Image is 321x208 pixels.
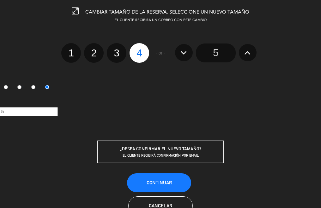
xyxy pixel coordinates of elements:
span: - or - [156,49,165,57]
label: 2 [14,83,28,93]
button: Continuar [127,173,191,192]
label: 2 [84,43,104,63]
label: 1 [61,43,81,63]
label: 4 [41,83,55,93]
label: 3 [107,43,126,63]
input: 4 [45,85,49,89]
span: EL CLIENTE RECIBIRÁ CONFIRMACIÓN POR EMAIL [123,153,199,158]
span: CAMBIAR TAMAÑO DE LA RESERVA. SELECCIONE UN NUEVO TAMAÑO [85,10,249,15]
span: Continuar [147,180,172,185]
label: 4 [130,43,149,63]
input: 2 [17,85,21,89]
span: ¿DESEA CONFIRMAR EL NUEVO TAMAÑO? [120,146,201,151]
span: EL CLIENTE RECIBIRÁ UN CORREO CON ESTE CAMBIO [115,19,207,22]
input: 1 [4,85,8,89]
label: 3 [28,83,42,93]
input: 3 [31,85,35,89]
